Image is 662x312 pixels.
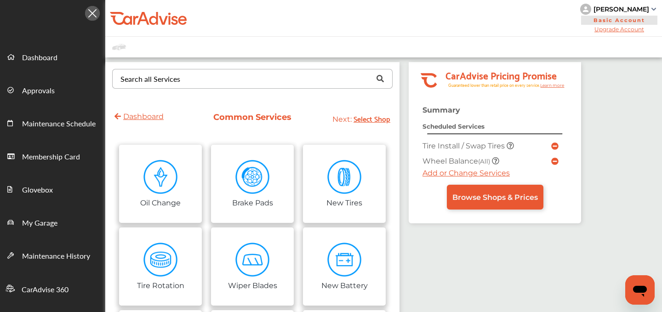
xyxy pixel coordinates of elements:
[580,4,591,15] img: knH8PDtVvWoAbQRylUukY18CTiRevjo20fAtgn5MLBQj4uumYvk2MzTtcAIzfGAtb1XOLVMAvhLuqoNAbL4reqehy0jehNKdM...
[303,145,386,223] a: New Tires
[22,118,96,130] span: Maintenance Schedule
[452,193,538,202] span: Browse Shops & Prices
[625,275,655,305] iframe: Button to launch messaging window
[422,157,492,165] span: Wheel Balance
[327,160,362,194] img: C9BGlyV+GqWIAAAAABJRU5ErkJggg==
[119,227,202,306] a: Tire Rotation
[22,250,90,262] span: Maintenance History
[120,75,180,83] div: Search all Services
[143,243,178,277] img: ASPTpwwLVD94AAAAAElFTkSuQmCC
[22,217,57,229] span: My Garage
[211,112,294,122] div: Common Services
[232,197,273,207] div: Brake Pads
[0,40,105,73] a: Dashboard
[422,169,510,177] a: Add or Change Services
[303,227,386,306] a: New Battery
[422,106,460,114] strong: Summary
[422,142,507,150] span: Tire Install / Swap Tires
[581,16,657,25] span: Basic Account
[540,83,565,88] tspan: Learn more
[422,123,485,130] strong: Scheduled Services
[0,238,105,272] a: Maintenance History
[22,151,80,163] span: Membership Card
[594,5,649,13] div: [PERSON_NAME]
[354,112,390,125] span: Select Shop
[0,106,105,139] a: Maintenance Schedule
[332,115,390,124] a: Next: Select Shop
[321,279,368,290] div: New Battery
[85,6,100,21] img: Icon.5fd9dcc7.svg
[235,160,270,194] img: wBxtUMBELdeMgAAAABJRU5ErkJggg==
[119,145,202,223] a: Oil Change
[447,185,543,210] a: Browse Shops & Prices
[143,160,178,194] img: wcoFAocxp4P6AAAAABJRU5ErkJggg==
[580,26,658,33] span: Upgrade Account
[22,284,68,296] span: CarAdvise 360
[211,227,294,306] a: Wiper Blades
[478,158,490,165] small: (All)
[22,52,57,64] span: Dashboard
[211,145,294,223] a: Brake Pads
[140,197,181,207] div: Oil Change
[137,279,184,290] div: Tire Rotation
[112,41,126,53] img: placeholder_car.fcab19be.svg
[0,172,105,205] a: Glovebox
[114,112,164,121] a: Dashboard
[0,73,105,106] a: Approvals
[22,184,53,196] span: Glovebox
[235,243,270,277] img: T5xB6yrcwAAAAABJRU5ErkJggg==
[327,243,362,277] img: NX+4s2Ya++R3Ya3rlPlcYdj2V9n9vqA38MHjAXQAAAABJRU5ErkJggg==
[326,197,362,207] div: New Tires
[448,82,540,88] tspan: Guaranteed lower than retail price on every service.
[228,279,277,290] div: Wiper Blades
[0,139,105,172] a: Membership Card
[445,67,557,83] tspan: CarAdvise Pricing Promise
[651,8,656,11] img: sCxJUJ+qAmfqhQGDUl18vwLg4ZYJ6CxN7XmbOMBAAAAAElFTkSuQmCC
[22,85,55,97] span: Approvals
[0,205,105,238] a: My Garage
